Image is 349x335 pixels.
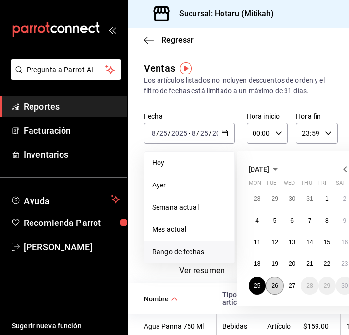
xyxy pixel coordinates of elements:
abbr: August 22, 2025 [324,261,330,267]
abbr: August 7, 2025 [308,217,312,224]
span: / [168,129,171,137]
input: -- [159,129,168,137]
abbr: August 4, 2025 [255,217,259,224]
abbr: Monday [249,180,261,190]
span: Pregunta a Parrot AI [27,65,106,75]
abbr: August 8, 2025 [325,217,329,224]
abbr: August 30, 2025 [341,282,348,289]
button: Pregunta a Parrot AI [11,59,121,80]
span: Recomienda Parrot [24,216,120,229]
button: July 28, 2025 [249,190,266,208]
div: Los artículos listados no incluyen descuentos de orden y el filtro de fechas está limitado a un m... [144,75,333,96]
span: Tipo de artículo [222,291,255,306]
span: Semana actual [152,202,226,213]
span: Rango de fechas [152,247,226,257]
h3: Sucursal: Hotaru (Mitikah) [171,8,274,20]
abbr: Thursday [301,180,312,190]
button: August 14, 2025 [301,233,318,251]
div: Nombre [144,295,169,303]
button: August 22, 2025 [318,255,336,273]
abbr: August 2, 2025 [343,195,346,202]
abbr: August 16, 2025 [341,239,348,246]
input: ---- [171,129,188,137]
button: August 25, 2025 [249,277,266,295]
span: Reportes [24,100,120,113]
div: navigation tabs [179,266,292,283]
abbr: August 26, 2025 [271,282,278,289]
button: August 18, 2025 [249,255,266,273]
abbr: Friday [318,180,326,190]
span: Regresar [161,36,194,45]
button: August 1, 2025 [318,190,336,208]
button: August 7, 2025 [301,212,318,229]
span: - [189,129,190,137]
input: -- [200,129,209,137]
button: August 26, 2025 [266,277,283,295]
button: August 20, 2025 [284,255,301,273]
label: Hora inicio [247,113,288,120]
span: [PERSON_NAME] [24,240,120,254]
abbr: August 6, 2025 [290,217,294,224]
abbr: August 9, 2025 [343,217,346,224]
abbr: August 1, 2025 [325,195,329,202]
div: Tipo de artículo [222,291,247,306]
button: August 12, 2025 [266,233,283,251]
abbr: August 21, 2025 [306,261,313,267]
button: Ver resumen [179,266,225,283]
abbr: Tuesday [266,180,276,190]
span: Ayuda [24,193,107,205]
button: August 11, 2025 [249,233,266,251]
abbr: August 23, 2025 [341,261,348,267]
button: August 6, 2025 [284,212,301,229]
abbr: Saturday [336,180,346,190]
button: July 29, 2025 [266,190,283,208]
span: Facturación [24,124,120,137]
button: August 27, 2025 [284,277,301,295]
label: Hora fin [296,113,337,120]
abbr: August 20, 2025 [289,261,295,267]
span: Ayer [152,180,226,190]
button: August 13, 2025 [284,233,301,251]
abbr: July 31, 2025 [306,195,313,202]
input: -- [191,129,196,137]
a: Pregunta a Parrot AI [7,72,121,82]
abbr: August 25, 2025 [254,282,260,289]
button: August 5, 2025 [266,212,283,229]
label: Fecha [144,113,235,120]
button: August 28, 2025 [301,277,318,295]
span: [DATE] [249,165,269,173]
abbr: August 27, 2025 [289,282,295,289]
span: Mes actual [152,224,226,235]
span: / [196,129,199,137]
span: Sugerir nueva función [12,321,120,331]
span: Hoy [152,158,226,168]
span: / [156,129,159,137]
abbr: August 15, 2025 [324,239,330,246]
button: August 21, 2025 [301,255,318,273]
button: July 30, 2025 [284,190,301,208]
abbr: Wednesday [284,180,295,190]
button: August 29, 2025 [318,277,336,295]
abbr: August 14, 2025 [306,239,313,246]
button: July 31, 2025 [301,190,318,208]
span: Inventarios [24,148,120,161]
abbr: August 11, 2025 [254,239,260,246]
div: Ventas [144,61,175,75]
abbr: August 18, 2025 [254,261,260,267]
abbr: July 29, 2025 [271,195,278,202]
button: Regresar [144,36,194,45]
abbr: August 19, 2025 [271,261,278,267]
input: ---- [212,129,228,137]
abbr: July 30, 2025 [289,195,295,202]
img: Tooltip marker [180,62,192,74]
button: August 8, 2025 [318,212,336,229]
abbr: August 29, 2025 [324,282,330,289]
button: August 19, 2025 [266,255,283,273]
abbr: August 12, 2025 [271,239,278,246]
button: August 15, 2025 [318,233,336,251]
abbr: July 28, 2025 [254,195,260,202]
button: open_drawer_menu [108,26,116,34]
button: [DATE] [249,163,281,175]
input: -- [151,129,156,137]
